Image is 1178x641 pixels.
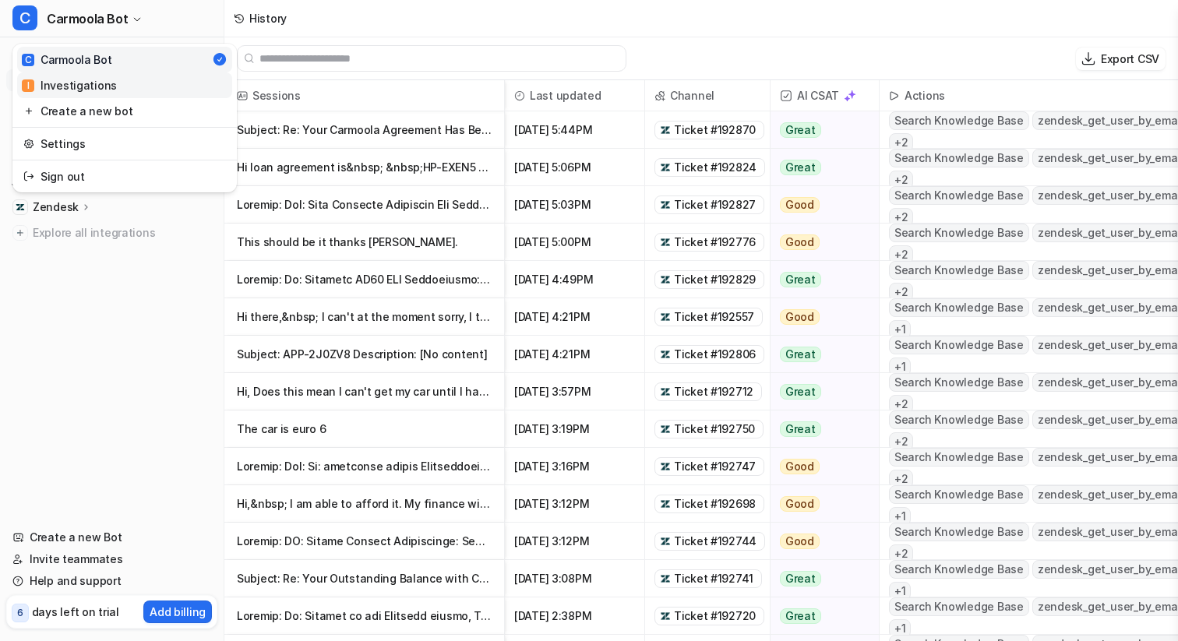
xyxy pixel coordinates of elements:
a: Settings [17,131,232,157]
img: reset [23,103,34,119]
span: C [22,54,34,66]
span: I [22,79,34,92]
a: Create a new bot [17,98,232,124]
div: Investigations [22,77,117,93]
img: reset [23,136,34,152]
div: CCarmoola Bot [12,44,237,192]
a: Sign out [17,164,232,189]
span: C [12,5,37,30]
div: Carmoola Bot [22,51,112,68]
img: reset [23,168,34,185]
span: Carmoola Bot [47,8,128,30]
